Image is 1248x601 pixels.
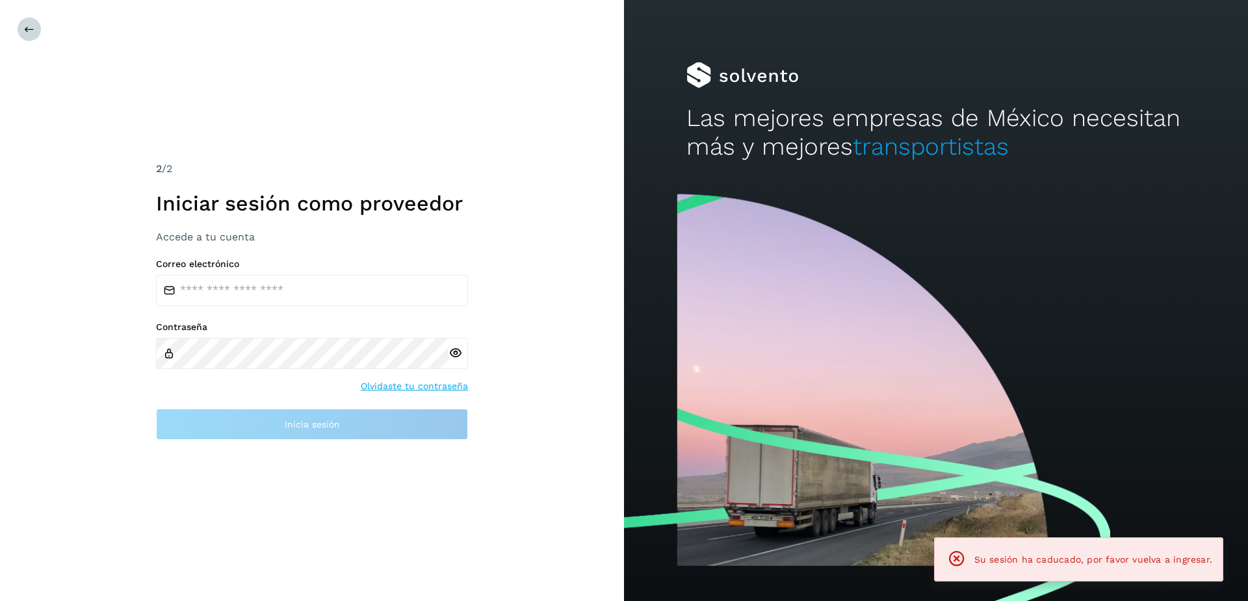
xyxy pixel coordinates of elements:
[361,379,468,393] a: Olvidaste tu contraseña
[853,133,1009,160] span: transportistas
[285,420,340,429] span: Inicia sesión
[974,554,1212,565] span: Su sesión ha caducado, por favor vuelva a ingresar.
[156,231,468,243] h3: Accede a tu cuenta
[156,409,468,440] button: Inicia sesión
[156,259,468,270] label: Correo electrónico
[156,191,468,216] h1: Iniciar sesión como proveedor
[156,162,162,175] span: 2
[156,322,468,333] label: Contraseña
[686,104,1186,162] h2: Las mejores empresas de México necesitan más y mejores
[156,161,468,177] div: /2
